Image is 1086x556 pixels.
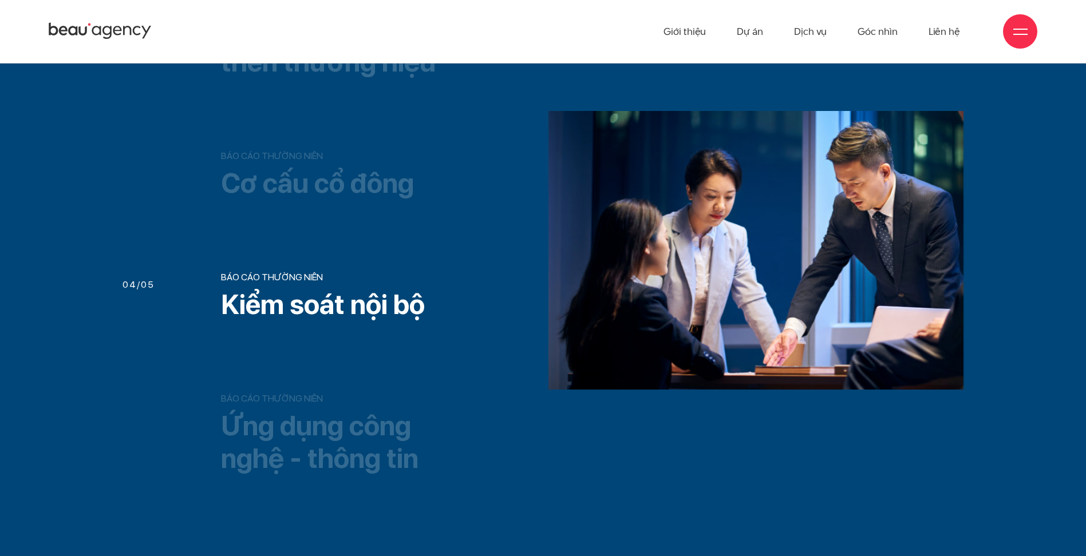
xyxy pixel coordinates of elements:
[221,272,452,283] p: Báo cáo thường niên
[221,288,452,321] h3: Kiểm soát nội bộ
[123,278,153,292] div: /05
[221,150,452,161] p: Báo cáo thường niên
[221,410,452,475] h3: Ứng dụng công nghệ - thông tin
[221,167,452,200] h3: Cơ cấu cổ đông
[221,393,452,404] p: Báo cáo thường niên
[123,279,137,290] small: 04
